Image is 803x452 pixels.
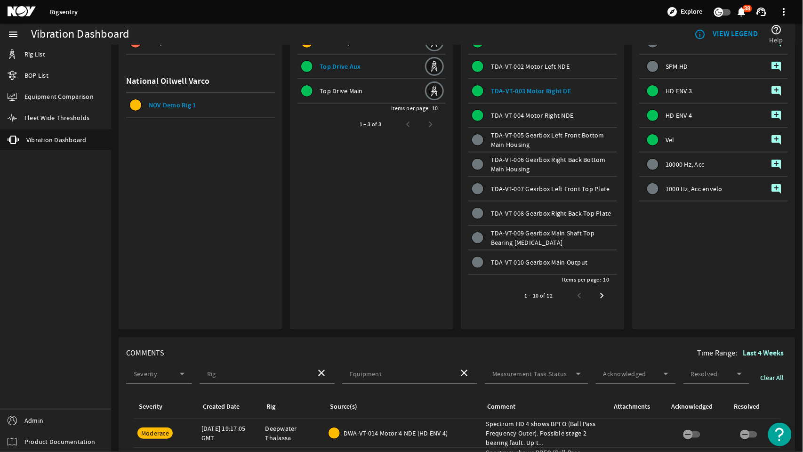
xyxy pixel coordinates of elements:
[663,4,707,19] button: Explore
[320,62,361,71] span: Top Drive Aux
[666,137,675,143] span: Vel
[771,183,782,194] mat-icon: add_comment
[139,402,162,412] div: Severity
[667,6,678,17] mat-icon: explore
[491,185,610,193] span: TDA-VT-007 Gearbox Left Front Top Plate
[24,71,48,80] span: BOP List
[491,229,594,247] span: TDA-VT-009 Gearbox Main Shaft Top Bearing [MEDICAL_DATA]
[458,367,470,379] mat-icon: close
[491,131,604,149] span: TDA-VT-005 Gearbox Left Front Bottom Main Housing
[201,402,254,412] div: Created Date
[491,111,574,120] span: TDA-VT-004 Motor Right NDE
[8,134,19,145] mat-icon: vibration
[695,29,706,40] mat-icon: info_outline
[207,371,308,380] input: Select a Rig
[732,402,773,412] div: Resolved
[486,419,605,447] div: Spectrum HD 4 shows BPFO (Ball Pass Frequency Outer). Possible stage 2 bearing fault. Up t...
[768,423,792,446] button: Open Resource Center
[24,49,45,59] span: Rig List
[666,63,689,70] span: SPM HD
[329,402,475,412] div: Source(s)
[491,87,571,96] span: TDA-VT-003 Motor Right DE
[743,348,784,358] b: Last 4 Weeks
[756,6,767,17] mat-icon: support_agent
[771,134,782,145] mat-icon: add_comment
[691,370,718,378] mat-label: Resolved
[31,30,129,39] div: Vibration Dashboard
[491,155,606,173] span: TDA-VT-006 Gearbox Right Back Bottom Main Housing
[670,402,721,412] div: Acknowledged
[24,437,95,446] span: Product Documentation
[713,29,758,39] b: VIEW LEGEND
[344,428,448,438] span: DWA-VT-014 Motor 4 NDE (HD ENV 4)
[24,416,43,425] span: Admin
[666,161,705,168] span: 10000 Hz, Acc
[757,370,788,387] button: Clear All
[612,402,658,412] div: Attachments
[761,373,784,383] span: Clear All
[432,104,438,113] div: 10
[8,29,19,40] mat-icon: menu
[771,85,782,97] mat-icon: add_comment
[562,275,602,284] div: Items per page:
[134,370,157,378] mat-label: Severity
[771,24,782,35] mat-icon: help_outline
[737,7,747,17] button: 38
[734,402,760,412] div: Resolved
[771,61,782,72] mat-icon: add_comment
[681,7,703,16] span: Explore
[666,112,692,119] span: HD ENV 4
[486,402,602,412] div: Comment
[391,104,430,113] div: Items per page:
[141,429,169,437] span: Moderate
[492,370,567,378] mat-label: Measurement Task Status
[491,209,611,218] span: TDA-VT-008 Gearbox Right Back Top Plate
[201,424,258,443] div: [DATE] 19:17:05 GMT
[126,348,164,358] span: COMMENTS
[603,275,610,284] div: 10
[488,402,516,412] div: Comment
[697,345,788,362] div: Time Range:
[350,370,382,378] mat-label: Equipment
[316,367,327,379] mat-icon: close
[770,35,783,45] span: Help
[666,186,723,192] span: 1000 Hz, Acc envelo
[736,6,747,17] mat-icon: notifications
[671,402,713,412] div: Acknowledged
[350,371,451,380] input: Select Equipment
[267,402,276,412] div: Rig
[773,0,795,23] button: more_vert
[24,113,89,122] span: Fleet Wide Thresholds
[265,402,318,412] div: Rig
[330,402,357,412] div: Source(s)
[603,370,646,378] mat-label: Acknowledged
[771,159,782,170] mat-icon: add_comment
[739,345,788,362] button: Last 4 Weeks
[265,424,321,443] div: Deepwater Thalassa
[360,120,382,129] div: 1 – 3 of 3
[26,135,87,145] span: Vibration Dashboard
[771,110,782,121] mat-icon: add_comment
[50,8,78,16] a: Rigsentry
[666,39,679,45] span: RPM
[491,258,588,266] span: TDA-VT-010 Gearbox Main Output
[24,92,94,101] span: Equipment Comparison
[203,402,240,412] div: Created Date
[137,402,190,412] div: Severity
[666,88,692,94] span: HD ENV 3
[525,291,553,300] div: 1 – 10 of 12
[149,101,196,110] span: NOV Demo Rig 1
[591,284,613,307] button: Next page
[691,26,762,43] button: VIEW LEGEND
[491,62,570,71] span: TDA-VT-002 Motor Left NDE
[126,70,275,93] div: National Oilwell Varco
[320,87,363,95] span: Top Drive Main
[614,402,650,412] div: Attachments
[207,370,216,378] mat-label: Rig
